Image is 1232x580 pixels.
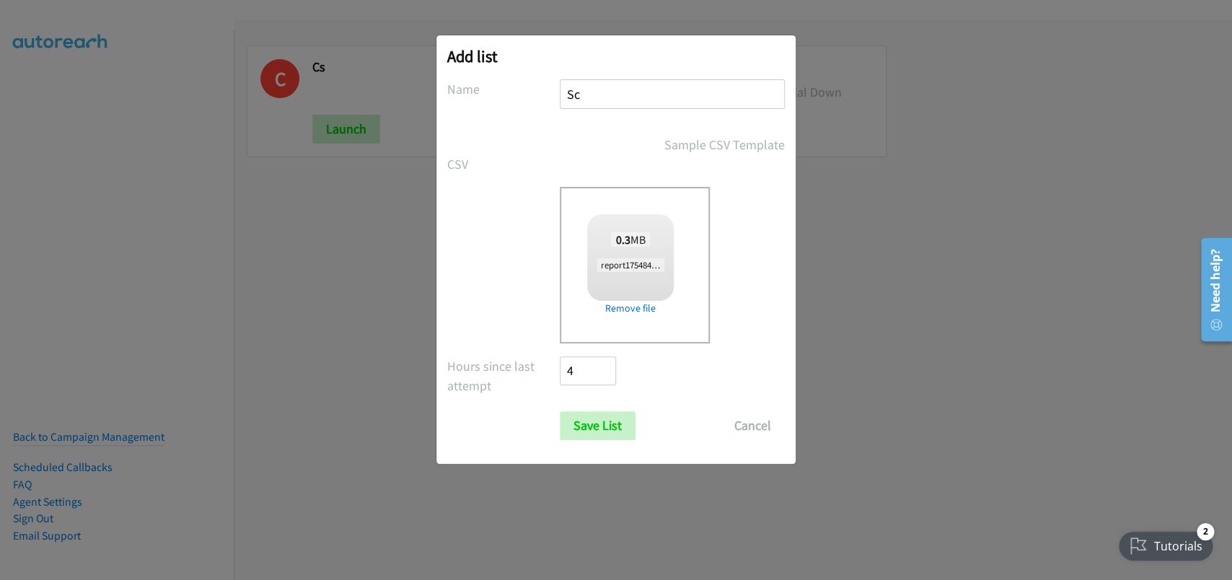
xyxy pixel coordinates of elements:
[1110,517,1221,569] iframe: Checklist
[560,411,635,440] input: Save List
[615,232,630,247] strong: 0.3
[611,232,650,247] span: MB
[447,356,560,395] label: Hours since last attempt
[447,79,560,99] label: Name
[1192,232,1232,347] iframe: Resource Center
[721,411,785,440] button: Cancel
[447,46,785,66] h2: Add list
[447,154,560,174] label: CSV
[664,135,785,154] a: Sample CSV Template
[587,301,674,316] a: Remove file
[597,258,700,272] span: report1754846416643.csv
